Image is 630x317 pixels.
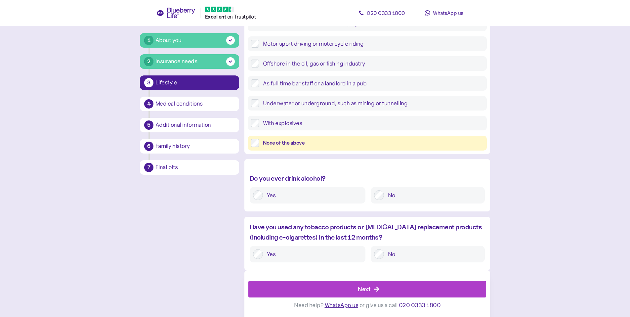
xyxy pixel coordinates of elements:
label: As full time bar staff or a landlord in a pub [259,79,483,87]
div: About you [155,36,182,45]
div: 5 [144,120,153,130]
label: With explosives [259,119,483,127]
div: Have you used any tobacco products or [MEDICAL_DATA] replacement products (including e-cigarettes... [250,222,485,243]
button: 4Medical conditions [140,97,239,111]
div: None of the above [263,139,483,147]
div: Lifestyle [155,80,235,86]
span: WhatsApp us [325,301,358,309]
div: 6 [144,142,153,151]
div: Medical conditions [155,101,235,107]
button: 7Final bits [140,160,239,175]
button: 5Additional information [140,118,239,132]
label: Yes [263,249,362,259]
div: Next [358,285,370,294]
span: 020 0333 1800 [367,10,405,16]
div: 7 [144,163,153,172]
button: Next [248,281,486,297]
div: Need help? or give us a call [248,297,486,313]
button: 1About you [140,33,239,48]
div: 3 [144,78,153,87]
label: Yes [263,190,362,200]
button: 6Family history [140,139,239,154]
span: Excellent ️ [205,14,227,20]
label: Offshore in the oil, gas or fishing industry [259,60,483,68]
div: Do you ever drink alcohol? [250,173,485,184]
div: 4 [144,99,153,109]
label: Underwater or underground, such as mining or tunnelling [259,99,483,107]
label: Motor sport driving or motorcycle riding [259,40,483,48]
button: 3Lifestyle [140,75,239,90]
div: 1 [144,36,153,45]
button: 2Insurance needs [140,54,239,69]
a: WhatsApp us [414,6,474,20]
span: on Trustpilot [227,13,256,20]
a: 020 0333 1800 [352,6,412,20]
div: Insurance needs [155,57,197,66]
span: WhatsApp us [433,10,463,16]
label: No [384,249,482,259]
div: Additional information [155,122,235,128]
div: Final bits [155,164,235,170]
span: 020 0333 1800 [399,301,441,309]
div: 2 [144,57,153,66]
label: No [384,190,482,200]
div: Family history [155,143,235,149]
